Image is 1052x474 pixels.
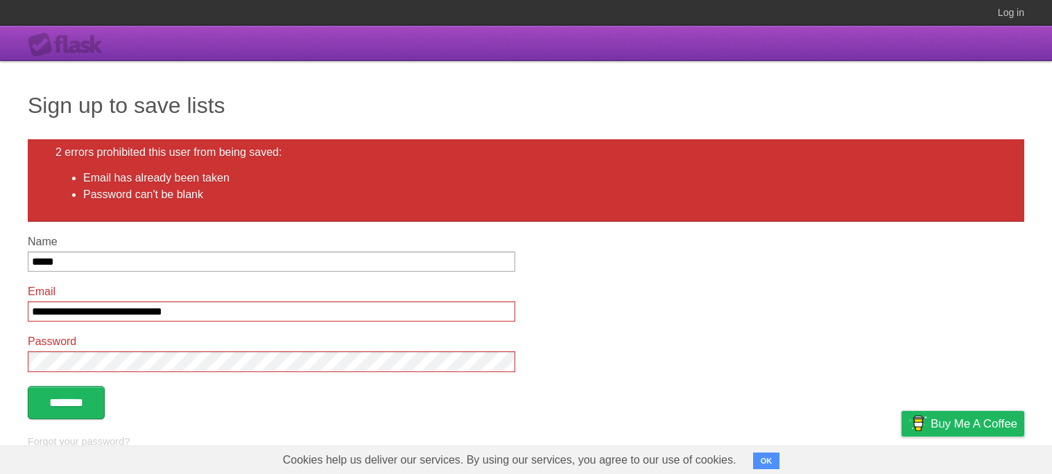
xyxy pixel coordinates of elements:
[902,411,1024,437] a: Buy me a coffee
[28,89,1024,122] h1: Sign up to save lists
[28,33,111,58] div: Flask
[931,412,1017,436] span: Buy me a coffee
[55,146,997,159] h2: 2 errors prohibited this user from being saved:
[753,453,780,469] button: OK
[28,286,515,298] label: Email
[908,412,927,435] img: Buy me a coffee
[28,335,515,348] label: Password
[83,170,997,186] li: Email has already been taken
[269,446,750,474] span: Cookies help us deliver our services. By using our services, you agree to our use of cookies.
[28,236,515,248] label: Name
[83,186,997,203] li: Password can't be blank
[28,436,130,447] a: Forgot your password?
